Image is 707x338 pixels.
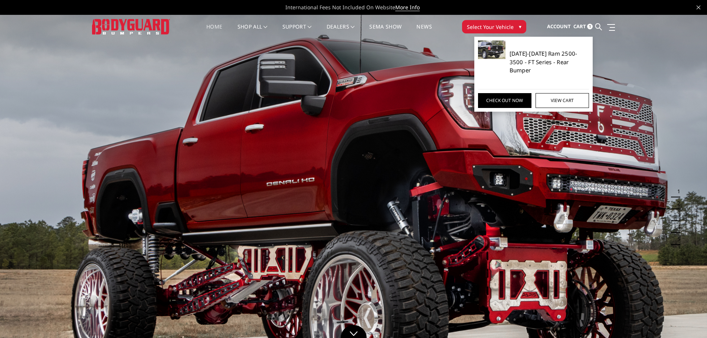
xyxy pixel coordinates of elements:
[92,19,170,34] img: BODYGUARD BUMPERS
[519,23,521,30] span: ▾
[573,23,586,30] span: Cart
[478,93,531,108] a: Check out now
[206,24,222,39] a: Home
[547,17,571,37] a: Account
[238,24,268,39] a: shop all
[673,221,680,233] button: 4 of 5
[341,325,367,338] a: Click to Down
[510,41,539,49] span: BODYGUARD
[510,76,526,84] span: $990.00
[673,233,680,245] button: 5 of 5
[467,23,514,31] span: Select Your Vehicle
[327,24,355,39] a: Dealers
[673,197,680,209] button: 2 of 5
[673,209,680,221] button: 3 of 5
[510,49,589,75] a: [DATE]-[DATE] Ram 2500-3500 - FT Series - Rear Bumper
[536,93,589,108] a: View Cart
[478,40,506,59] img: 2019-2025 Ram 2500-3500 - FT Series - Rear Bumper
[369,24,402,39] a: SEMA Show
[395,4,420,11] a: More Info
[547,23,571,30] span: Account
[587,24,593,29] span: 1
[282,24,312,39] a: Support
[573,17,593,37] a: Cart 1
[673,186,680,197] button: 1 of 5
[670,302,707,338] iframe: Chat Widget
[462,20,526,33] button: Select Your Vehicle
[416,24,432,39] a: News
